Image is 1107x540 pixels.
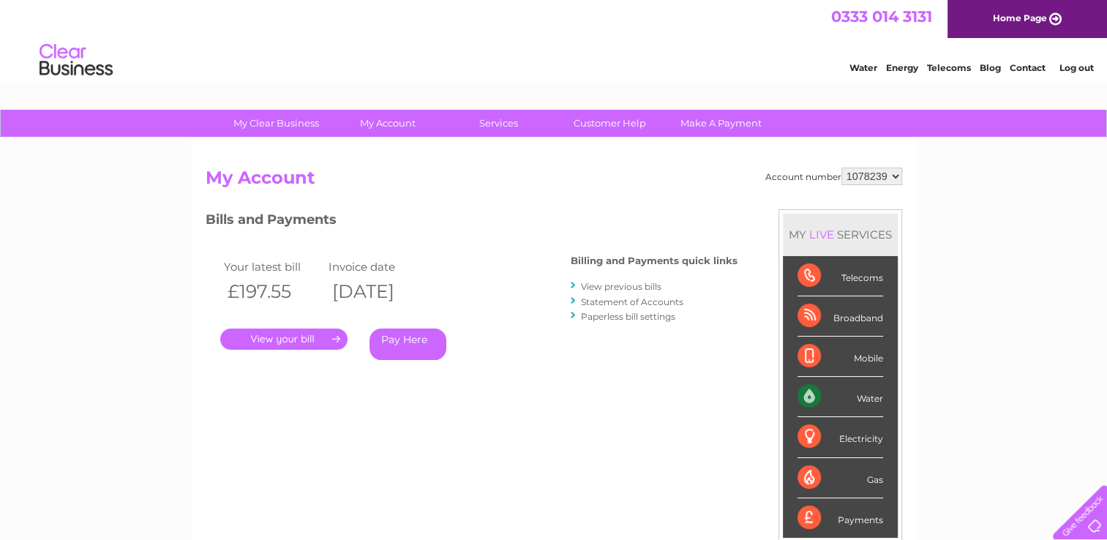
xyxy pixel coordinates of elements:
[798,498,883,538] div: Payments
[1010,62,1046,73] a: Contact
[980,62,1001,73] a: Blog
[325,257,430,277] td: Invoice date
[798,296,883,337] div: Broadband
[765,168,902,185] div: Account number
[661,110,781,137] a: Make A Payment
[927,62,971,73] a: Telecoms
[798,417,883,457] div: Electricity
[806,228,837,241] div: LIVE
[831,7,932,26] a: 0333 014 3131
[581,311,675,322] a: Paperless bill settings
[581,281,661,292] a: View previous bills
[1059,62,1093,73] a: Log out
[798,337,883,377] div: Mobile
[209,8,900,71] div: Clear Business is a trading name of Verastar Limited (registered in [GEOGRAPHIC_DATA] No. 3667643...
[549,110,670,137] a: Customer Help
[798,256,883,296] div: Telecoms
[216,110,337,137] a: My Clear Business
[220,277,326,307] th: £197.55
[849,62,877,73] a: Water
[327,110,448,137] a: My Account
[369,329,446,360] a: Pay Here
[783,214,898,255] div: MY SERVICES
[798,458,883,498] div: Gas
[438,110,559,137] a: Services
[581,296,683,307] a: Statement of Accounts
[325,277,430,307] th: [DATE]
[220,329,348,350] a: .
[206,209,738,235] h3: Bills and Payments
[220,257,326,277] td: Your latest bill
[798,377,883,417] div: Water
[206,168,902,195] h2: My Account
[886,62,918,73] a: Energy
[571,255,738,266] h4: Billing and Payments quick links
[39,38,113,83] img: logo.png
